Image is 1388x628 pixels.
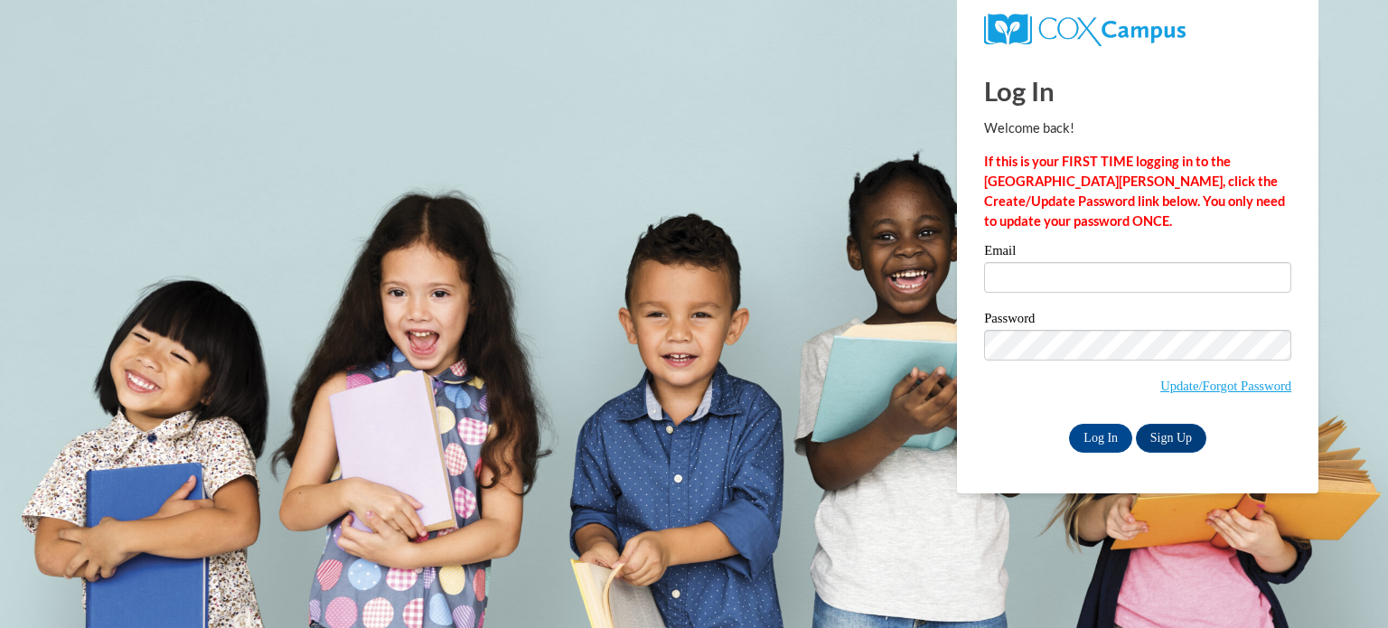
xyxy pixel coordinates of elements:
[984,244,1291,262] label: Email
[984,21,1186,36] a: COX Campus
[1136,424,1206,453] a: Sign Up
[984,118,1291,138] p: Welcome back!
[984,312,1291,330] label: Password
[984,72,1291,109] h1: Log In
[984,154,1285,229] strong: If this is your FIRST TIME logging in to the [GEOGRAPHIC_DATA][PERSON_NAME], click the Create/Upd...
[1160,379,1291,393] a: Update/Forgot Password
[984,14,1186,46] img: COX Campus
[1069,424,1132,453] input: Log In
